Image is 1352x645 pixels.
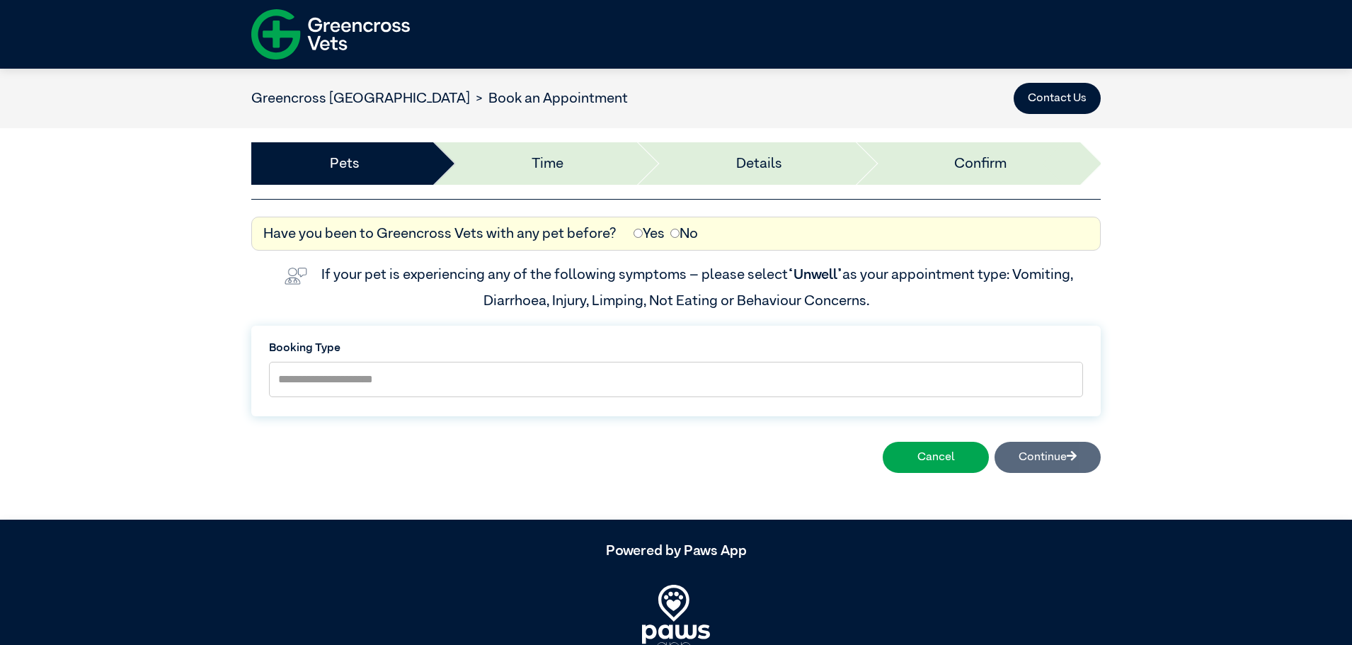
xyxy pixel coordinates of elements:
[1014,83,1101,114] button: Contact Us
[634,223,665,244] label: Yes
[263,223,617,244] label: Have you been to Greencross Vets with any pet before?
[788,268,842,282] span: “Unwell”
[330,153,360,174] a: Pets
[470,88,628,109] li: Book an Appointment
[251,4,410,65] img: f-logo
[670,229,680,238] input: No
[251,542,1101,559] h5: Powered by Paws App
[251,88,628,109] nav: breadcrumb
[279,262,313,290] img: vet
[321,268,1076,307] label: If your pet is experiencing any of the following symptoms – please select as your appointment typ...
[269,340,1083,357] label: Booking Type
[670,223,698,244] label: No
[634,229,643,238] input: Yes
[883,442,989,473] button: Cancel
[251,91,470,105] a: Greencross [GEOGRAPHIC_DATA]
